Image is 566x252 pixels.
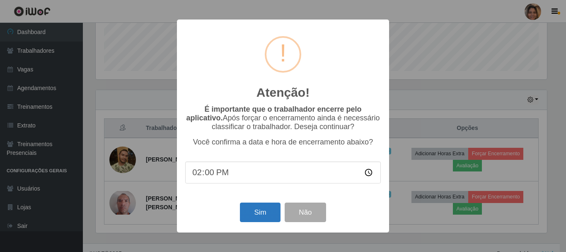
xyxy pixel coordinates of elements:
[240,203,280,222] button: Sim
[186,105,361,122] b: É importante que o trabalhador encerre pelo aplicativo.
[185,138,381,147] p: Você confirma a data e hora de encerramento abaixo?
[185,105,381,131] p: Após forçar o encerramento ainda é necessário classificar o trabalhador. Deseja continuar?
[256,85,310,100] h2: Atenção!
[285,203,326,222] button: Não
